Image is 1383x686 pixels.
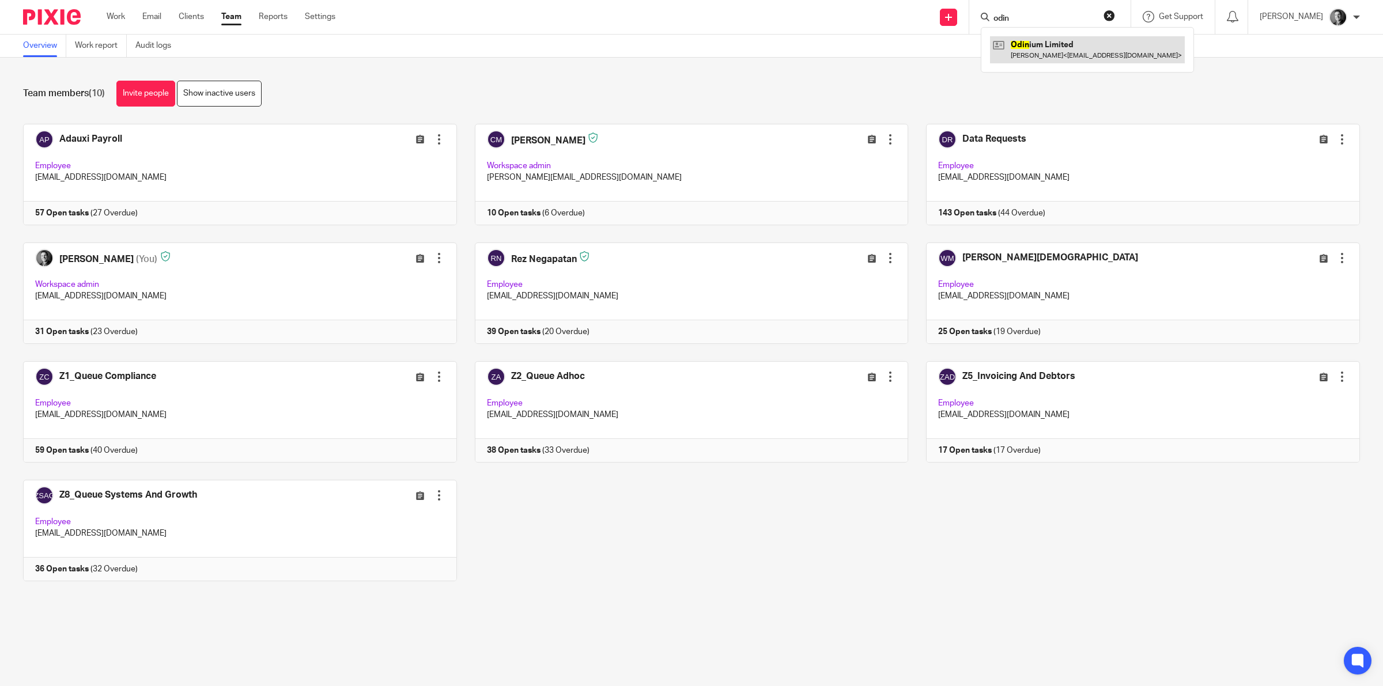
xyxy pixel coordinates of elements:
a: Settings [305,11,335,22]
a: Show inactive users [177,81,262,107]
a: Work [107,11,125,22]
img: Pixie [23,9,81,25]
h1: Team members [23,88,105,100]
a: Invite people [116,81,175,107]
a: Team [221,11,241,22]
p: [PERSON_NAME] [1260,11,1323,22]
a: Email [142,11,161,22]
a: Clients [179,11,204,22]
img: DSC_9061-3.jpg [1329,8,1347,26]
a: Audit logs [135,35,180,57]
a: Work report [75,35,127,57]
span: Get Support [1159,13,1203,21]
input: Search [992,14,1096,24]
a: Overview [23,35,66,57]
button: Clear [1104,10,1115,21]
a: Reports [259,11,288,22]
span: (10) [89,89,105,98]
